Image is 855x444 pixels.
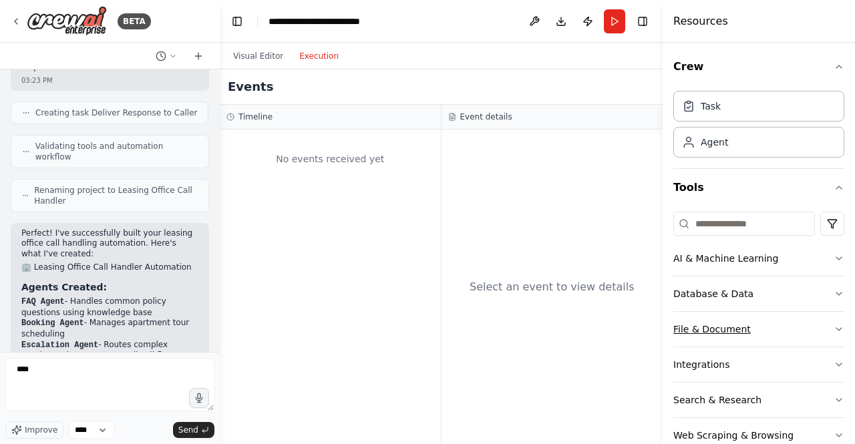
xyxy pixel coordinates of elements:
[633,12,652,31] button: Hide right sidebar
[673,276,844,311] button: Database & Data
[21,296,198,318] li: - Handles common policy questions using knowledge base
[470,279,635,295] div: Select an event to view details
[21,262,198,273] h2: 🏢 Leasing Office Call Handler Automation
[238,112,273,122] h3: Timeline
[21,341,98,350] code: Escalation Agent
[118,13,151,29] div: BETA
[27,6,107,36] img: Logo
[25,425,57,435] span: Improve
[21,318,198,339] li: - Manages apartment tour scheduling
[173,422,214,438] button: Send
[35,107,197,118] span: Creating task Deliver Response to Caller
[21,75,198,85] div: 03:23 PM
[673,48,844,85] button: Crew
[189,388,209,408] button: Click to speak your automation idea
[269,15,383,28] nav: breadcrumb
[21,282,107,292] strong: Agents Created:
[34,185,198,206] span: Renaming project to Leasing Office Call Handler
[291,48,347,64] button: Execution
[673,169,844,206] button: Tools
[228,77,273,96] h2: Events
[701,136,728,149] div: Agent
[150,48,182,64] button: Switch to previous chat
[5,421,63,439] button: Improve
[225,48,291,64] button: Visual Editor
[21,318,84,328] code: Booking Agent
[673,241,844,276] button: AI & Machine Learning
[673,347,844,382] button: Integrations
[673,13,728,29] h4: Resources
[228,12,246,31] button: Hide left sidebar
[701,99,721,113] div: Task
[673,383,844,417] button: Search & Research
[188,48,209,64] button: Start a new chat
[226,136,434,182] div: No events received yet
[21,297,65,306] code: FAQ Agent
[673,312,844,347] button: File & Document
[460,112,512,122] h3: Event details
[35,141,198,162] span: Validating tools and automation workflow
[178,425,198,435] span: Send
[21,228,198,260] p: Perfect! I've successfully built your leasing office call handling automation. Here's what I've c...
[673,85,844,168] div: Crew
[21,340,198,361] li: - Routes complex queries and manages overall call flow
